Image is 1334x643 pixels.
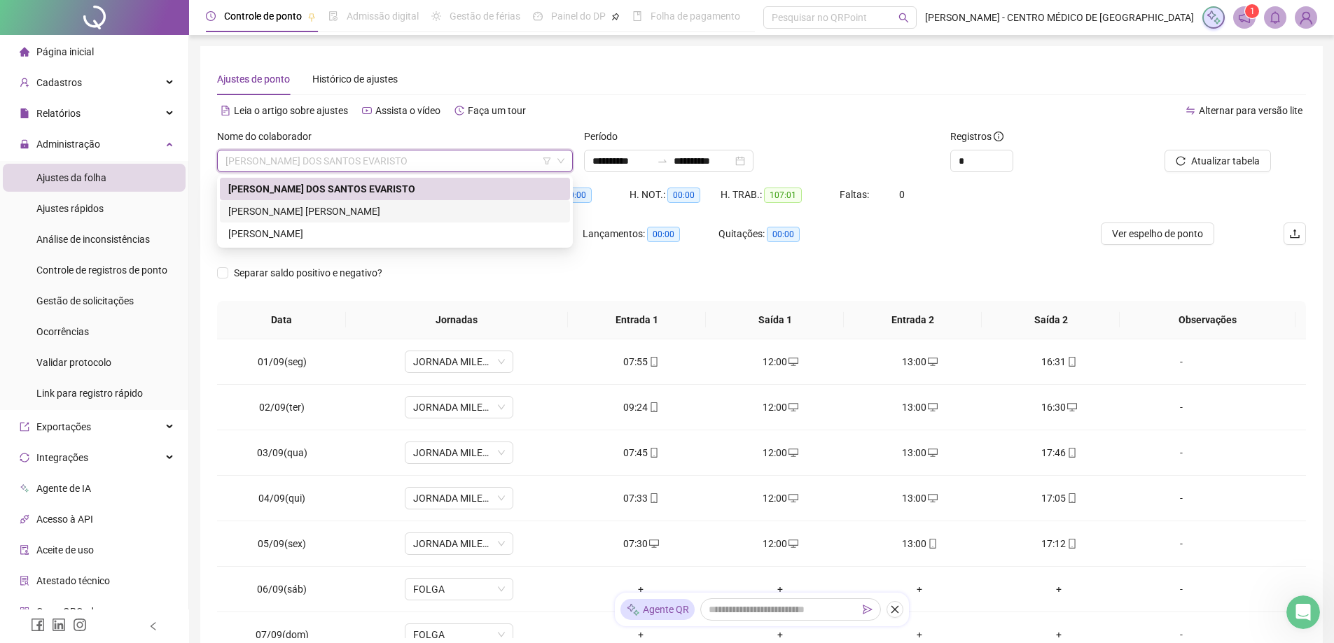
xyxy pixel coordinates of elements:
div: - [1140,490,1223,506]
div: RAQUEL FERREIRA DOS SANTOS [220,222,570,245]
span: FOLGA [413,579,505,600]
div: + [583,581,700,597]
span: mobile [648,493,659,503]
span: left [148,621,158,631]
span: bell [1269,11,1281,24]
span: Validar protocolo [36,357,111,368]
span: pushpin [611,13,620,21]
span: 107:01 [764,188,802,203]
span: 0 [899,189,905,200]
span: file [20,108,29,118]
th: Observações [1120,301,1295,339]
span: 00:00 [647,227,680,242]
div: 07:55 [583,354,700,369]
span: desktop [787,493,798,503]
span: upload [1289,228,1300,239]
span: Página inicial [36,46,94,57]
div: ISABELLY KRISTTINY RIPARDO DOS SANTOS [220,200,570,222]
img: sparkle-icon.fc2bf0ac1784a2077858766a79e2daf3.svg [1206,10,1221,25]
div: 12:00 [722,354,839,369]
span: Admissão digital [347,10,419,22]
span: clock-circle [206,11,216,21]
span: filter [543,157,551,165]
span: mobile [648,402,659,412]
iframe: Intercom live chat [1286,595,1320,629]
span: lock [20,139,29,149]
div: 17:46 [1001,445,1118,460]
span: 00:00 [559,188,592,203]
span: Ajustes da folha [36,172,106,183]
span: history [454,106,464,115]
span: Atualizar tabela [1191,153,1260,169]
span: down [557,157,565,165]
span: qrcode [20,607,29,616]
img: 56310 [1295,7,1316,28]
span: Folha de pagamento [651,10,740,22]
div: ANDRESSA SILVANO DOS SANTOS EVARISTO [220,178,570,200]
span: desktop [926,357,938,367]
span: JORNADA MILENA [413,533,505,554]
span: Ver espelho de ponto [1112,226,1203,241]
div: - [1140,400,1223,415]
span: 00:00 [667,188,700,203]
div: - [1140,581,1223,597]
div: H. TRAB.: [721,187,840,203]
span: Exportações [36,421,91,432]
span: reload [1176,156,1186,166]
span: send [863,605,873,614]
span: Relatórios [36,108,81,119]
span: home [20,47,29,57]
span: swap [1186,106,1195,115]
span: mobile [648,448,659,458]
div: 13:00 [861,400,978,415]
div: + [861,627,978,642]
div: 12:00 [722,490,839,506]
div: 13:00 [861,445,978,460]
div: Lançamentos: [583,226,718,242]
span: to [657,155,668,167]
span: audit [20,545,29,555]
button: Atualizar tabela [1165,150,1271,172]
span: 00:00 [767,227,800,242]
span: Ajustes rápidos [36,203,104,214]
span: Acesso à API [36,514,93,525]
span: instagram [73,618,87,632]
span: linkedin [52,618,66,632]
span: Administração [36,139,100,150]
span: Separar saldo positivo e negativo? [228,265,388,281]
div: [PERSON_NAME] [PERSON_NAME] [228,204,562,219]
span: notification [1238,11,1251,24]
span: Assista o vídeo [375,105,440,116]
div: Agente QR [620,599,695,620]
sup: 1 [1245,4,1259,18]
span: desktop [787,357,798,367]
span: swap-right [657,155,668,167]
span: Registros [950,129,1003,144]
span: book [632,11,642,21]
span: 02/09(ter) [259,402,305,413]
div: [PERSON_NAME] [228,226,562,241]
span: Atestado técnico [36,575,110,586]
div: - [1140,354,1223,369]
span: desktop [926,448,938,458]
span: Gestão de férias [450,10,520,22]
span: facebook [31,618,45,632]
div: + [722,581,839,597]
div: + [722,627,839,642]
span: api [20,514,29,524]
div: [PERSON_NAME] DOS SANTOS EVARISTO [228,181,562,197]
span: user-add [20,78,29,87]
div: - [1140,536,1223,551]
div: 13:00 [861,536,978,551]
span: ANDRESSA SILVANO DOS SANTOS EVARISTO [225,150,564,171]
div: + [1001,581,1118,597]
span: Integrações [36,452,88,463]
span: file-text [221,106,230,115]
th: Entrada 2 [844,301,982,339]
span: 05/09(sex) [258,538,306,549]
div: 17:05 [1001,490,1118,506]
div: 16:31 [1001,354,1118,369]
span: Ajustes de ponto [217,73,290,85]
span: mobile [1066,539,1077,549]
th: Saída 1 [706,301,844,339]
